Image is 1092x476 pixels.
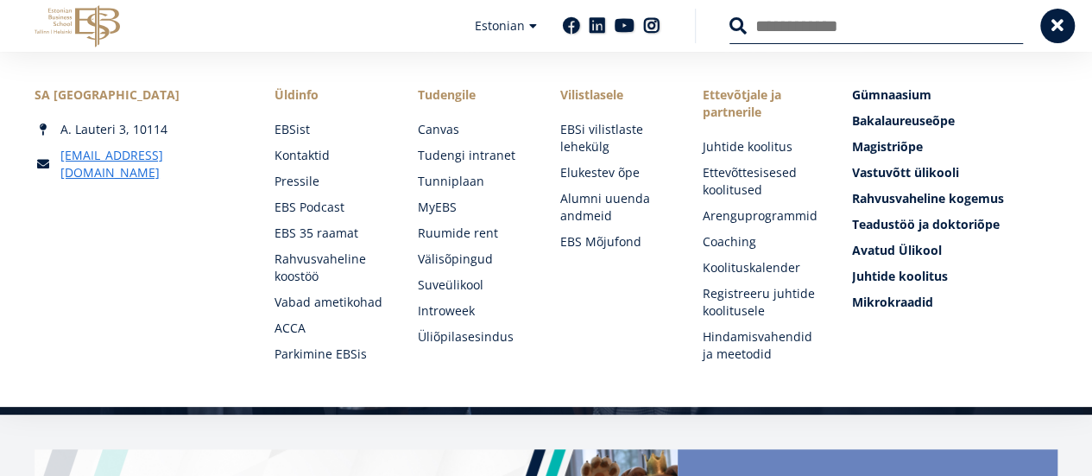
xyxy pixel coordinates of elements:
a: ACCA [275,320,382,337]
a: Bakalaureuseõpe [852,112,1057,130]
a: Canvas [417,121,525,138]
a: MyEBS [417,199,525,216]
span: Rahvusvaheline kogemus [852,190,1004,206]
a: Facebook [563,17,580,35]
a: Mikrokraadid [852,294,1057,311]
span: Teadustöö ja doktoriõpe [852,216,1000,232]
a: Teadustöö ja doktoriõpe [852,216,1057,233]
a: Üliõpilasesindus [417,328,525,346]
span: Vilistlasele [560,86,668,104]
a: Juhtide koolitus [703,138,817,155]
span: Gümnaasium [852,86,931,103]
span: Mikrokraadid [852,294,933,310]
a: Hindamisvahendid ja meetodid [703,328,817,363]
a: Tudengile [417,86,525,104]
a: Coaching [703,233,817,251]
span: Ettevõtjale ja partnerile [703,86,817,121]
a: Kontaktid [275,147,382,164]
a: Juhtide koolitus [852,268,1057,285]
span: Magistriõpe [852,138,923,155]
a: Arenguprogrammid [703,207,817,225]
a: Tudengi intranet [417,147,525,164]
a: Ruumide rent [417,225,525,242]
a: Välisõpingud [417,251,525,268]
a: Elukestev õpe [560,164,668,181]
a: Introweek [417,302,525,320]
a: EBSist [275,121,382,138]
a: Youtube [615,17,634,35]
span: Vastuvõtt ülikooli [852,164,959,181]
a: Ettevõttesisesed koolitused [703,164,817,199]
a: Alumni uuenda andmeid [560,190,668,225]
a: Avatud Ülikool [852,242,1057,259]
a: EBS Mõjufond [560,233,668,251]
a: Suveülikool [417,276,525,294]
span: Bakalaureuseõpe [852,112,955,129]
a: Tunniplaan [417,173,525,190]
a: Registreeru juhtide koolitusele [703,285,817,320]
a: Parkimine EBSis [275,346,382,363]
a: Koolituskalender [703,259,817,276]
a: Gümnaasium [852,86,1057,104]
span: Juhtide koolitus [852,268,948,284]
a: Instagram [643,17,660,35]
a: Rahvusvaheline kogemus [852,190,1057,207]
a: Pressile [275,173,382,190]
a: EBS 35 raamat [275,225,382,242]
a: [EMAIL_ADDRESS][DOMAIN_NAME] [60,147,240,181]
a: Rahvusvaheline koostöö [275,251,382,285]
a: Vabad ametikohad [275,294,382,311]
a: Magistriõpe [852,138,1057,155]
div: SA [GEOGRAPHIC_DATA] [35,86,240,104]
div: A. Lauteri 3, 10114 [35,121,240,138]
a: EBS Podcast [275,199,382,216]
a: Vastuvõtt ülikooli [852,164,1057,181]
a: Raamatukogu [275,371,382,389]
a: EBSi vilistlaste lehekülg [560,121,668,155]
a: Linkedin [589,17,606,35]
span: Avatud Ülikool [852,242,942,258]
span: Üldinfo [275,86,382,104]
